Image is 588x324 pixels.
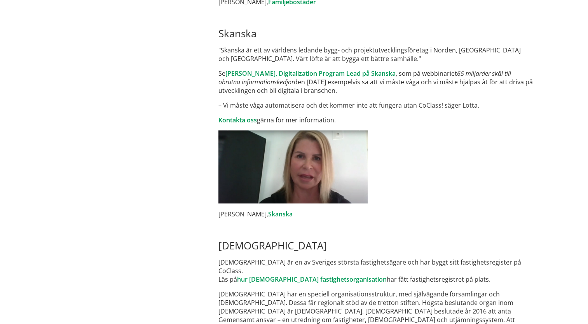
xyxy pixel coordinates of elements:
[218,239,533,252] h2: [DEMOGRAPHIC_DATA]
[218,116,533,124] p: gärna för mer information.
[218,27,533,40] h2: Skanska
[218,69,511,86] em: 65 miljarder skäl till obrutna informationskedjor
[218,101,533,110] p: – Vi måste våga automatisera och det kommer inte att fungera utan CoClass! säger Lotta.
[218,116,257,124] a: Kontakta oss
[268,210,293,218] a: Skanska
[218,131,368,204] img: LottaWibeckSkanska.jpg
[218,46,533,63] p: "Skanska är ett av världens ledande bygg- och projektutvecklingsföretag i Norden, [GEOGRAPHIC_DAT...
[218,258,533,284] p: [DEMOGRAPHIC_DATA] är en av Sveriges största fastighetsägare och har byggt sitt fastighetsregiste...
[225,69,396,78] a: [PERSON_NAME], Digitalization Program Lead på Skanska
[218,69,533,95] p: Se , som på webbinariet den [DATE] exempelvis sa att vi måste våga och vi måste hjälpas åt för at...
[218,210,533,218] p: [PERSON_NAME],
[237,275,387,284] a: hur [DEMOGRAPHIC_DATA] fastighetsorganisation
